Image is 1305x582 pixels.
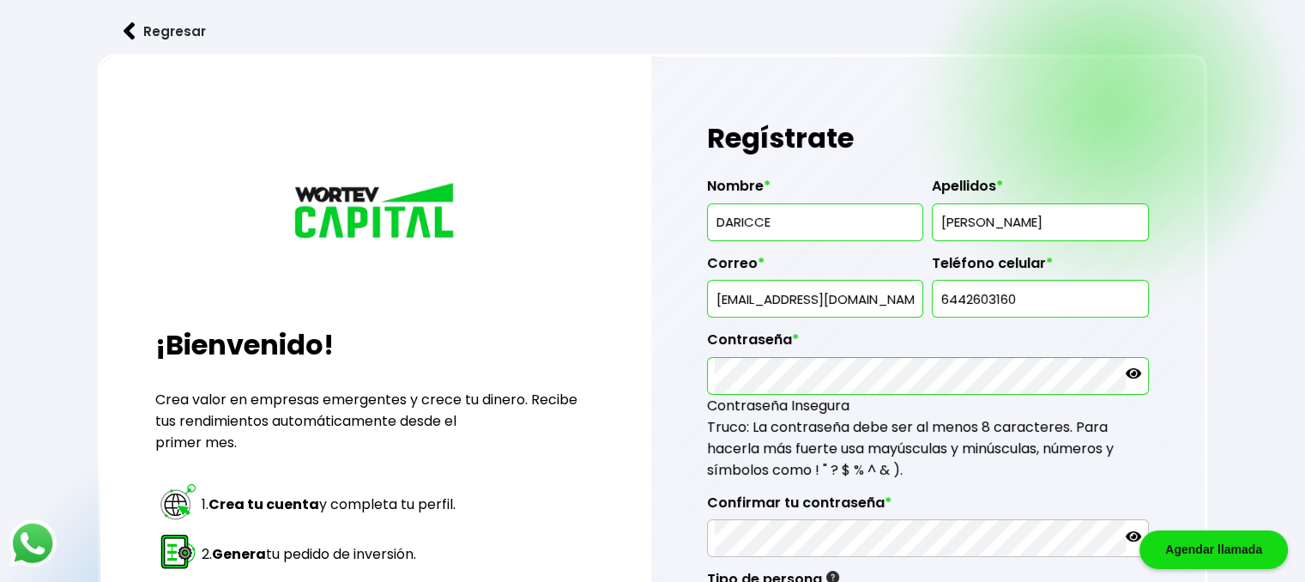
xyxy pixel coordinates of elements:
[707,112,1149,164] h1: Regístrate
[1139,530,1288,569] div: Agendar llamada
[201,530,460,579] td: 2. tu pedido de inversión.
[707,178,923,203] label: Nombre
[155,389,595,453] p: Crea valor en empresas emergentes y crece tu dinero. Recibe tus rendimientos automáticamente desd...
[707,494,1149,520] label: Confirmar tu contraseña
[124,22,136,40] img: flecha izquierda
[98,9,1207,54] a: flecha izquierdaRegresar
[98,9,232,54] button: Regresar
[290,180,462,244] img: logo_wortev_capital
[707,396,849,415] span: Contraseña Insegura
[212,544,266,564] strong: Genera
[158,482,198,522] img: paso 1
[201,481,460,529] td: 1. y completa tu perfil.
[707,255,923,281] label: Correo
[208,494,319,514] strong: Crea tu cuenta
[155,324,595,366] h2: ¡Bienvenido!
[932,178,1148,203] label: Apellidos
[715,281,915,317] input: inversionista@gmail.com
[9,519,57,567] img: logos_whatsapp-icon.242b2217.svg
[932,255,1148,281] label: Teléfono celular
[939,281,1140,317] input: 10 dígitos
[707,417,1114,480] span: Truco: La contraseña debe ser al menos 8 caracteres. Para hacerla más fuerte usa mayúsculas y min...
[707,331,1149,357] label: Contraseña
[158,531,198,572] img: paso 2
